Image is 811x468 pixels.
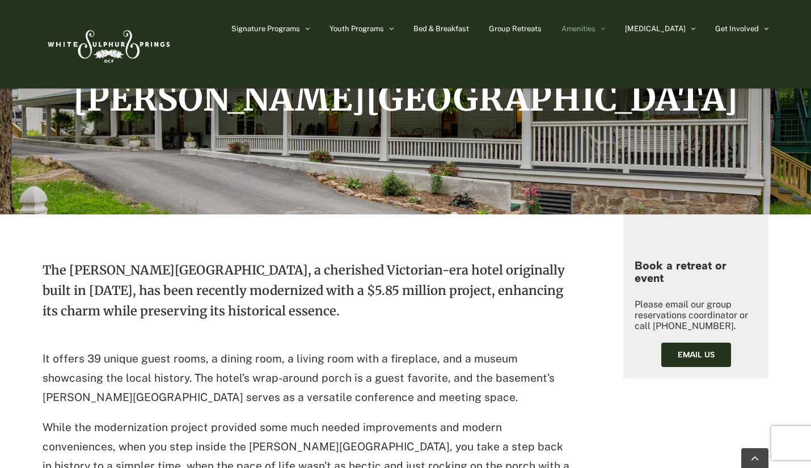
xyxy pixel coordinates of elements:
[561,25,595,32] span: Amenities
[43,260,572,338] p: The [PERSON_NAME][GEOGRAPHIC_DATA], a cherished Victorian-era hotel originally built in [DATE], h...
[661,343,731,367] a: Email us
[413,25,469,32] span: Bed & Breakfast
[489,25,542,32] span: Group Retreats
[43,349,572,407] p: It offers 39 unique guest rooms, a dining room, a living room with a fireplace, and a museum show...
[73,77,738,120] span: [PERSON_NAME][GEOGRAPHIC_DATA]
[678,350,715,360] span: Email us
[635,259,757,284] h4: Book a retreat or event
[231,25,300,32] span: Signature Programs
[625,25,686,32] span: [MEDICAL_DATA]
[635,299,757,331] p: Please email our group reservations coordinator or call [PHONE_NUMBER].
[43,18,173,71] img: White Sulphur Springs Logo
[715,25,759,32] span: Get Involved
[330,25,384,32] span: Youth Programs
